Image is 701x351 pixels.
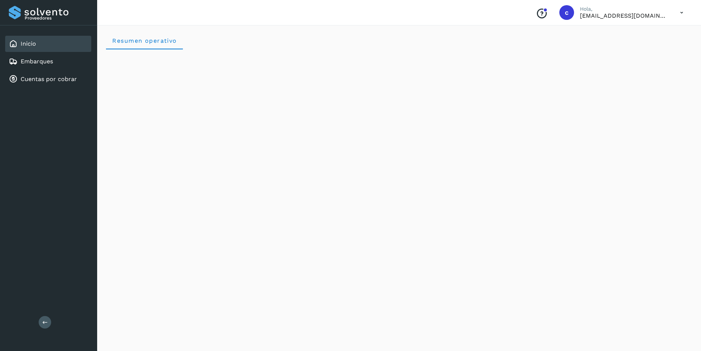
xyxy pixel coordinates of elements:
div: Embarques [5,53,91,70]
div: Inicio [5,36,91,52]
a: Cuentas por cobrar [21,76,77,83]
p: carlosvazqueztgc@gmail.com [580,12,668,19]
a: Embarques [21,58,53,65]
span: Resumen operativo [112,37,177,44]
div: Cuentas por cobrar [5,71,91,87]
a: Inicio [21,40,36,47]
p: Proveedores [25,15,88,21]
p: Hola, [580,6,668,12]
